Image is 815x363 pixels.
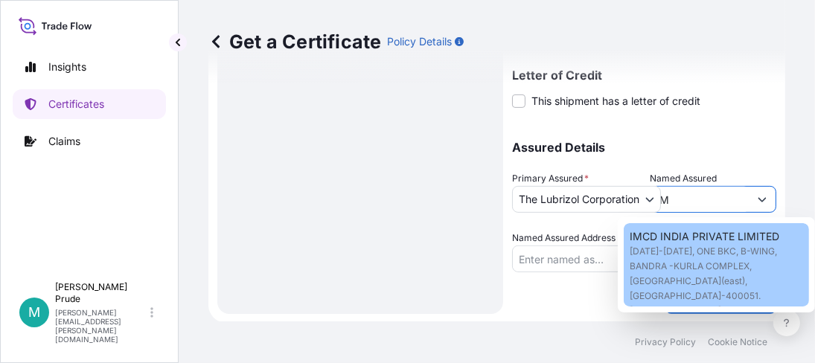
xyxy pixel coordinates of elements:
input: Named Assured Address [513,245,611,272]
span: M [28,305,40,320]
input: Assured Name [651,186,750,213]
span: This shipment has a letter of credit [531,94,700,109]
button: Show suggestions [611,245,638,272]
label: Named Assured [651,171,717,186]
span: [DATE]-[DATE], ONE BKC, B-WING, BANDRA -KURLA COMPLEX,[GEOGRAPHIC_DATA](east),[GEOGRAPHIC_DATA]-4... [630,244,803,333]
p: [PERSON_NAME][EMAIL_ADDRESS][PERSON_NAME][DOMAIN_NAME] [55,308,147,344]
span: The Lubrizol Corporation [519,192,639,207]
p: Get a Certificate [208,30,381,54]
p: Assured Details [512,141,776,153]
p: Privacy Policy [635,336,696,348]
button: Show suggestions [749,186,776,213]
p: Policy Details [387,34,452,49]
p: Insights [48,60,86,74]
p: Claims [48,134,80,149]
p: Certificates [48,97,104,112]
span: Primary Assured [512,171,589,186]
label: Named Assured Address [512,231,616,245]
span: IMCD INDIA PRIVATE LIMITED [630,229,779,244]
p: Cookie Notice [708,336,767,348]
p: [PERSON_NAME] Prude [55,281,147,305]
